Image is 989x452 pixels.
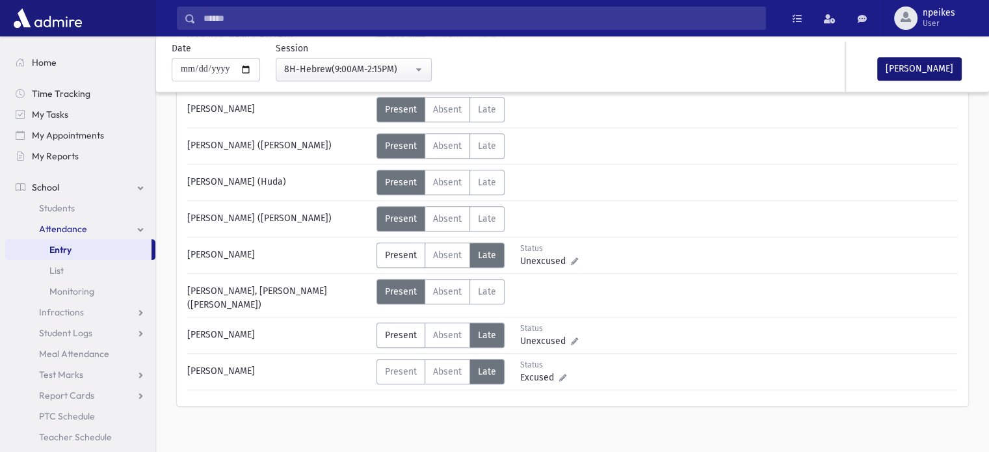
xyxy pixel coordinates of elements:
[5,364,155,385] a: Test Marks
[5,104,155,125] a: My Tasks
[385,213,417,224] span: Present
[520,359,578,371] div: Status
[5,406,155,427] a: PTC Schedule
[433,213,462,224] span: Absent
[5,260,155,281] a: List
[5,125,155,146] a: My Appointments
[5,281,155,302] a: Monitoring
[385,330,417,341] span: Present
[478,140,496,152] span: Late
[478,177,496,188] span: Late
[32,88,90,100] span: Time Tracking
[385,177,417,188] span: Present
[376,206,505,232] div: AttTypes
[284,62,413,76] div: 8H-Hebrew(9:00AM-2:15PM)
[433,330,462,341] span: Absent
[39,348,109,360] span: Meal Attendance
[433,140,462,152] span: Absent
[478,213,496,224] span: Late
[181,243,376,268] div: [PERSON_NAME]
[520,323,578,334] div: Status
[39,410,95,422] span: PTC Schedule
[181,133,376,159] div: [PERSON_NAME] ([PERSON_NAME])
[478,104,496,115] span: Late
[32,109,68,120] span: My Tasks
[276,42,308,55] label: Session
[39,369,83,380] span: Test Marks
[433,250,462,261] span: Absent
[385,140,417,152] span: Present
[5,239,152,260] a: Entry
[39,327,92,339] span: Student Logs
[923,18,955,29] span: User
[376,279,505,304] div: AttTypes
[5,146,155,166] a: My Reports
[877,57,962,81] button: [PERSON_NAME]
[520,371,559,384] span: Excused
[5,52,155,73] a: Home
[5,302,155,323] a: Infractions
[39,223,87,235] span: Attendance
[32,57,57,68] span: Home
[520,254,571,268] span: Unexcused
[276,58,432,81] button: 8H-Hebrew(9:00AM-2:15PM)
[181,170,376,195] div: [PERSON_NAME] (Huda)
[433,104,462,115] span: Absent
[478,366,496,377] span: Late
[5,427,155,447] a: Teacher Schedule
[5,385,155,406] a: Report Cards
[49,265,64,276] span: List
[181,359,376,384] div: [PERSON_NAME]
[478,250,496,261] span: Late
[5,177,155,198] a: School
[32,181,59,193] span: School
[376,359,505,384] div: AttTypes
[196,7,765,30] input: Search
[385,366,417,377] span: Present
[376,170,505,195] div: AttTypes
[5,219,155,239] a: Attendance
[5,198,155,219] a: Students
[39,202,75,214] span: Students
[433,286,462,297] span: Absent
[923,8,955,18] span: npeikes
[32,129,104,141] span: My Appointments
[520,243,578,254] div: Status
[5,343,155,364] a: Meal Attendance
[39,390,94,401] span: Report Cards
[181,97,376,122] div: [PERSON_NAME]
[385,286,417,297] span: Present
[32,150,79,162] span: My Reports
[376,133,505,159] div: AttTypes
[478,330,496,341] span: Late
[39,306,84,318] span: Infractions
[520,334,571,348] span: Unexcused
[478,286,496,297] span: Late
[39,431,112,443] span: Teacher Schedule
[181,206,376,232] div: [PERSON_NAME] ([PERSON_NAME])
[5,83,155,104] a: Time Tracking
[10,5,85,31] img: AdmirePro
[385,104,417,115] span: Present
[385,250,417,261] span: Present
[181,279,376,312] div: [PERSON_NAME], [PERSON_NAME] ([PERSON_NAME])
[433,177,462,188] span: Absent
[376,243,505,268] div: AttTypes
[376,97,505,122] div: AttTypes
[433,366,462,377] span: Absent
[49,244,72,256] span: Entry
[49,286,94,297] span: Monitoring
[376,323,505,348] div: AttTypes
[172,42,191,55] label: Date
[5,323,155,343] a: Student Logs
[181,323,376,348] div: [PERSON_NAME]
